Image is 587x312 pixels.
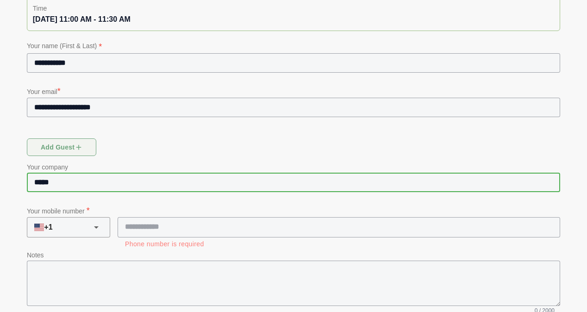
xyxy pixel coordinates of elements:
[27,162,560,173] p: Your company
[27,204,560,217] p: Your mobile number
[40,138,83,156] span: Add guest
[33,3,554,14] p: Time
[27,85,560,98] p: Your email
[27,40,560,53] p: Your name (First & Last)
[27,250,560,261] p: Notes
[125,241,553,247] div: Phone number is required
[27,138,96,156] button: Add guest
[33,14,554,25] div: [DATE] 11:00 AM - 11:30 AM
